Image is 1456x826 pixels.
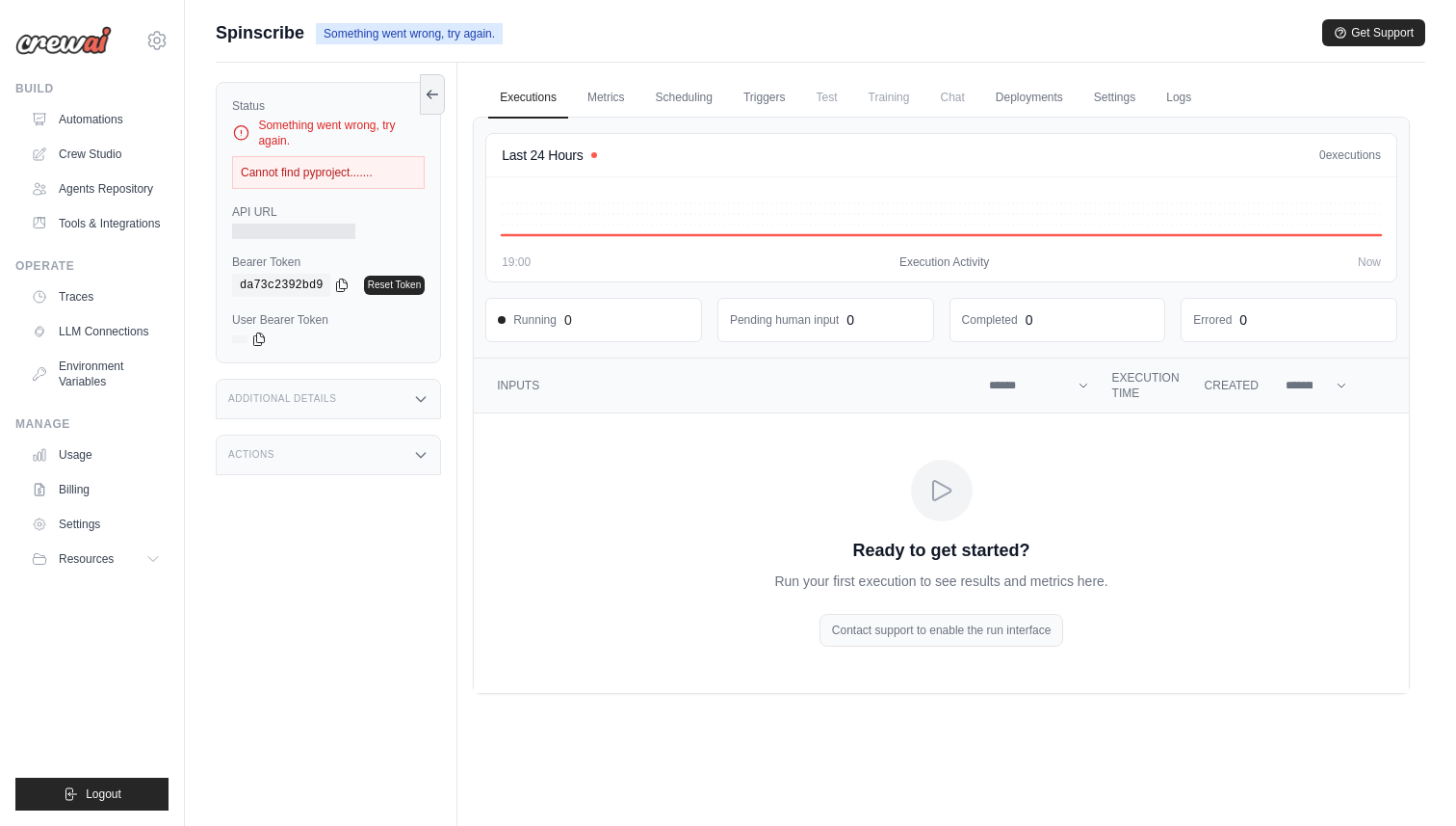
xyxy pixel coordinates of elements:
span: Chat is not available until the deployment is complete [928,78,975,117]
img: Logo [15,26,112,55]
a: Tools & Integrations [23,208,169,239]
div: Manage [15,416,169,432]
span: Logout [86,786,121,802]
a: Automations [23,104,169,135]
p: Run your first execution to see results and metrics here. [774,572,1107,591]
a: Deployments [984,78,1075,119]
a: Agents Repository [23,173,169,204]
section: Crew executions table [474,359,1409,693]
a: Settings [1082,78,1147,119]
div: Cannot find pyproject....... [232,156,425,189]
label: User Bearer Token [232,312,425,328]
a: Metrics [576,78,637,119]
div: executions [1319,147,1381,163]
th: Inputs [474,359,976,413]
a: LLM Connections [23,316,169,347]
a: Triggers [732,78,797,119]
button: Logout [15,778,169,811]
a: Scheduling [644,78,724,119]
label: Bearer Token [232,254,425,270]
a: Crew Studio [23,139,169,170]
a: Settings [23,509,169,540]
span: Resources [59,551,114,567]
a: Usage [23,440,169,470]
span: 19:00 [502,254,531,270]
dd: Errored [1193,312,1232,328]
a: Reset Token [364,276,425,295]
button: Get Support [1322,19,1425,46]
a: Traces [23,281,169,312]
div: Something went wrong, try again. [232,118,425,148]
label: API URL [232,204,425,220]
p: Ready to get started? [853,537,1030,564]
div: Operate [15,258,169,274]
dd: Completed [962,312,1018,328]
iframe: Chat Widget [1360,733,1456,826]
h3: Additional Details [228,393,336,405]
button: Resources [23,544,169,574]
a: Executions [488,78,568,119]
span: Running [498,312,557,328]
th: Execution Time [1101,359,1193,413]
div: 0 [1026,310,1033,330]
div: Build [15,81,169,96]
span: Training is not available until the deployment is complete [857,78,922,117]
label: Status [232,98,425,114]
a: Environment Variables [23,351,169,397]
h3: Actions [228,449,274,461]
span: Test [805,78,849,117]
div: 0 [564,310,572,330]
span: Spinscribe [216,19,304,46]
span: Now [1358,254,1381,270]
span: Execution Activity [899,254,989,270]
dd: Pending human input [730,312,839,328]
h4: Last 24 Hours [502,146,583,165]
a: Logs [1155,78,1203,119]
div: Contact support to enable the run interface [819,614,1063,647]
code: da73c2392bd9 [232,274,330,297]
div: 0 [846,310,854,330]
a: Billing [23,474,169,505]
span: 0 [1319,148,1326,162]
div: 0 [1239,310,1247,330]
th: Created [1193,359,1270,413]
span: Something went wrong, try again. [316,23,503,44]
